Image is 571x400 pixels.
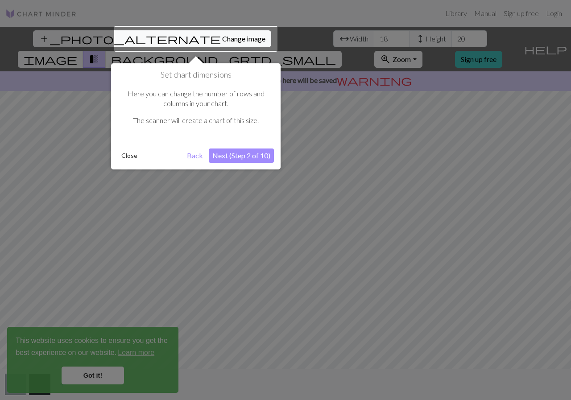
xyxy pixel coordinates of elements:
[183,148,207,163] button: Back
[118,70,274,80] h1: Set chart dimensions
[122,89,269,109] p: Here you can change the number of rows and columns in your chart.
[122,115,269,125] p: The scanner will create a chart of this size.
[209,148,274,163] button: Next (Step 2 of 10)
[111,63,281,169] div: Set chart dimensions
[118,149,141,162] button: Close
